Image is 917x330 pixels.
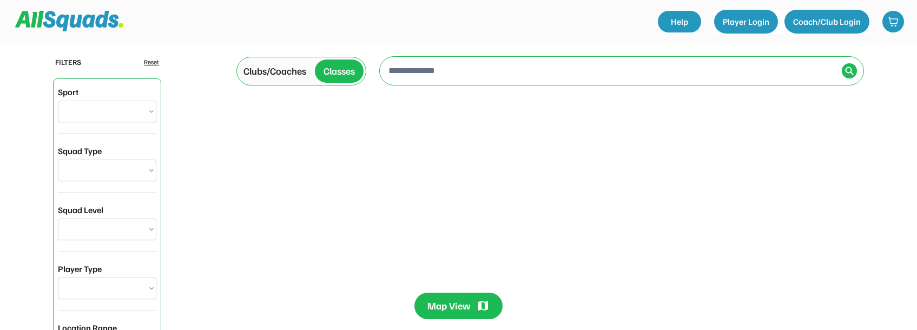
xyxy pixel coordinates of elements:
[714,10,778,34] button: Player Login
[658,11,701,32] a: Help
[58,85,78,98] div: Sport
[324,64,355,78] div: Classes
[15,11,123,31] img: Squad%20Logo.svg
[58,203,103,216] div: Squad Level
[845,67,854,75] img: Icon%20%2838%29.svg
[58,262,102,275] div: Player Type
[144,57,159,67] div: Reset
[427,299,470,313] div: Map View
[58,144,102,157] div: Squad Type
[243,64,306,78] div: Clubs/Coaches
[888,16,899,27] img: shopping-cart-01%20%281%29.svg
[55,56,81,68] div: FILTERS
[784,10,869,34] button: Coach/Club Login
